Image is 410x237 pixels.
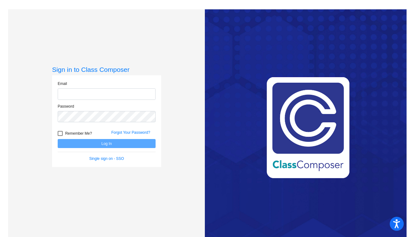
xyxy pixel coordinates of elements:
a: Forgot Your Password? [111,130,150,135]
label: Password [58,104,74,109]
a: Single sign on - SSO [89,156,124,161]
h3: Sign in to Class Composer [52,66,161,73]
button: Log In [58,139,156,148]
label: Email [58,81,67,86]
span: Remember Me? [65,130,92,137]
